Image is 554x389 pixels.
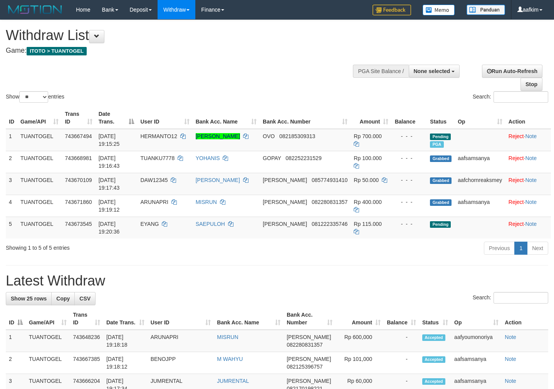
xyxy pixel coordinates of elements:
[455,195,505,217] td: aafsamsanya
[17,173,62,195] td: TUANTOGEL
[6,173,17,195] td: 3
[196,199,217,205] a: MISRUN
[509,133,524,139] a: Reject
[193,107,260,129] th: Bank Acc. Name: activate to sort column ascending
[6,308,26,330] th: ID: activate to sort column descending
[505,151,551,173] td: ·
[422,356,445,363] span: Accepted
[312,221,348,227] span: Copy 081222335746 to clipboard
[6,47,362,55] h4: Game:
[26,330,70,352] td: TUANTOGEL
[103,308,148,330] th: Date Trans.: activate to sort column ascending
[6,91,64,103] label: Show entries
[6,28,362,43] h1: Withdraw List
[525,133,537,139] a: Note
[505,195,551,217] td: ·
[395,176,424,184] div: - - -
[6,273,548,289] h1: Latest Withdraw
[65,133,92,139] span: 743667494
[140,155,175,161] span: TUANKU7778
[99,155,120,169] span: [DATE] 19:16:43
[451,330,502,352] td: aafyoumonoriya
[140,199,168,205] span: ARUNAPRI
[520,78,542,91] a: Stop
[455,173,505,195] td: aafchornreaksmey
[285,155,321,161] span: Copy 082252231529 to clipboard
[62,107,95,129] th: Trans ID: activate to sort column ascending
[6,129,17,151] td: 1
[99,133,120,147] span: [DATE] 19:15:25
[423,5,455,15] img: Button%20Memo.svg
[494,91,548,103] input: Search:
[525,177,537,183] a: Note
[451,308,502,330] th: Op: activate to sort column ascending
[505,173,551,195] td: ·
[422,334,445,341] span: Accepted
[525,155,537,161] a: Note
[263,133,275,139] span: OVO
[287,342,322,348] span: Copy 082280831357 to clipboard
[354,221,381,227] span: Rp 115.000
[505,334,516,340] a: Note
[6,292,52,305] a: Show 25 rows
[17,129,62,151] td: TUANTOGEL
[395,154,424,162] div: - - -
[373,5,411,15] img: Feedback.jpg
[384,352,419,374] td: -
[137,107,192,129] th: User ID: activate to sort column ascending
[148,308,214,330] th: User ID: activate to sort column ascending
[451,352,502,374] td: aafsamsanya
[482,65,542,78] a: Run Auto-Refresh
[70,352,103,374] td: 743667385
[414,68,450,74] span: None selected
[214,308,284,330] th: Bank Acc. Name: activate to sort column ascending
[196,133,240,139] a: [PERSON_NAME]
[354,199,381,205] span: Rp 400.000
[287,364,322,370] span: Copy 082125396757 to clipboard
[99,177,120,191] span: [DATE] 19:17:43
[287,334,331,340] span: [PERSON_NAME]
[494,292,548,304] input: Search:
[354,133,381,139] span: Rp 700.000
[11,296,47,302] span: Show 25 rows
[287,378,331,384] span: [PERSON_NAME]
[455,107,505,129] th: Op: activate to sort column ascending
[263,155,281,161] span: GOPAY
[527,242,548,255] a: Next
[427,107,455,129] th: Status
[65,221,92,227] span: 743673545
[217,378,249,384] a: JUMRENTAL
[509,177,524,183] a: Reject
[395,132,424,140] div: - - -
[103,352,148,374] td: [DATE] 19:18:12
[312,199,348,205] span: Copy 082280831357 to clipboard
[505,217,551,239] td: ·
[422,378,445,385] span: Accepted
[505,378,516,384] a: Note
[336,330,384,352] td: Rp 600,000
[196,155,220,161] a: YOHANIS
[51,292,75,305] a: Copy
[74,292,96,305] a: CSV
[70,308,103,330] th: Trans ID: activate to sort column ascending
[196,177,240,183] a: [PERSON_NAME]
[140,177,168,183] span: DAW12345
[263,177,307,183] span: [PERSON_NAME]
[6,241,225,252] div: Showing 1 to 5 of 5 entries
[65,177,92,183] span: 743670109
[19,91,48,103] select: Showentries
[196,221,225,227] a: SAEPULOH
[505,356,516,362] a: Note
[17,217,62,239] td: TUANTOGEL
[351,107,391,129] th: Amount: activate to sort column ascending
[391,107,427,129] th: Balance
[17,151,62,173] td: TUANTOGEL
[312,177,348,183] span: Copy 085774931410 to clipboard
[284,308,336,330] th: Bank Acc. Number: activate to sort column ascending
[6,217,17,239] td: 5
[409,65,460,78] button: None selected
[56,296,70,302] span: Copy
[505,129,551,151] td: ·
[430,221,451,228] span: Pending
[26,308,70,330] th: Game/API: activate to sort column ascending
